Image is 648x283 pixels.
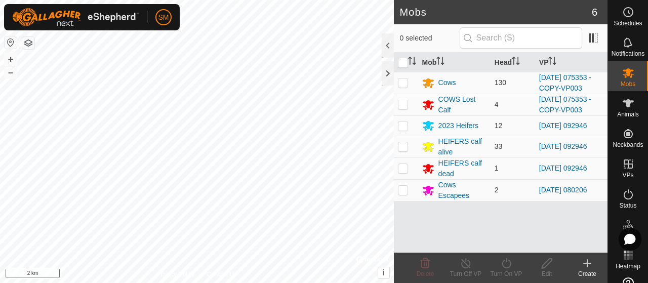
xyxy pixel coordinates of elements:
[526,269,567,278] div: Edit
[486,269,526,278] div: Turn On VP
[436,58,444,66] p-sorticon: Activate to sort
[567,269,607,278] div: Create
[621,81,635,87] span: Mobs
[408,58,416,66] p-sorticon: Activate to sort
[616,263,640,269] span: Heatmap
[592,5,597,20] span: 6
[539,73,591,92] a: [DATE] 075353 - COPY-VP003
[512,58,520,66] p-sorticon: Activate to sort
[157,270,195,279] a: Privacy Policy
[535,53,607,72] th: VP
[207,270,236,279] a: Contact Us
[378,267,389,278] button: i
[438,180,487,201] div: Cows Escapees
[495,78,506,87] span: 130
[548,58,556,66] p-sorticon: Activate to sort
[495,100,499,108] span: 4
[622,172,633,178] span: VPs
[445,269,486,278] div: Turn Off VP
[495,186,499,194] span: 2
[460,27,582,49] input: Search (S)
[438,136,487,157] div: HEIFERS calf alive
[612,51,644,57] span: Notifications
[614,20,642,26] span: Schedules
[491,53,535,72] th: Head
[613,142,643,148] span: Neckbands
[400,33,460,44] span: 0 selected
[158,12,169,23] span: SM
[400,6,592,18] h2: Mobs
[619,203,636,209] span: Status
[539,186,587,194] a: [DATE] 080206
[539,164,587,172] a: [DATE] 092946
[418,53,491,72] th: Mob
[495,142,503,150] span: 33
[539,122,587,130] a: [DATE] 092946
[5,36,17,49] button: Reset Map
[539,142,587,150] a: [DATE] 092946
[495,122,503,130] span: 12
[22,37,34,49] button: Map Layers
[438,158,487,179] div: HEIFERS calf dead
[438,77,456,88] div: Cows
[382,268,384,277] span: i
[438,94,487,115] div: COWS Lost Calf
[417,270,434,277] span: Delete
[617,111,639,117] span: Animals
[12,8,139,26] img: Gallagher Logo
[539,95,591,114] a: [DATE] 075353 - COPY-VP003
[5,66,17,78] button: –
[438,120,478,131] div: 2023 Heifers
[495,164,499,172] span: 1
[5,53,17,65] button: +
